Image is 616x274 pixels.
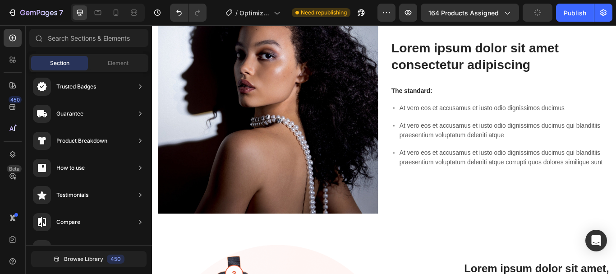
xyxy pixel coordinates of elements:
button: 164 products assigned [421,4,519,22]
div: 450 [9,96,22,103]
span: Section [50,59,69,67]
div: Testimonials [56,190,88,200]
div: How to use [56,163,85,172]
button: 7 [4,4,67,22]
div: Trusted Badges [56,82,96,91]
p: The standard: [279,72,534,82]
div: Product Breakdown [56,136,107,145]
span: 164 products assigned [428,8,499,18]
div: Compare [56,218,80,227]
span: Browse Library [64,255,103,263]
div: Open Intercom Messenger [585,230,607,251]
div: Bundle [56,245,74,254]
iframe: To enrich screen reader interactions, please activate Accessibility in Grammarly extension settings [152,25,616,274]
p: At vero eos et accusamus et iusto odio dignissimos ducimus qui blanditiis praesentium voluptatum ... [289,144,533,165]
p: 7 [59,7,63,18]
div: Undo/Redo [170,4,207,22]
span: Need republishing [301,9,347,17]
span: Element [108,59,129,67]
p: At vero eos et accusamus et iusto odio dignissimos ducimus qui blanditiis praesentium voluptatum ... [289,112,533,134]
input: Search Sections & Elements [29,29,148,47]
span: Optimized PDP [239,8,270,18]
h2: Lorem ipsum dolor sit amet consectetur adipiscing [278,16,535,57]
div: Guarantee [56,109,83,118]
button: Publish [556,4,594,22]
div: Publish [564,8,586,18]
div: Beta [7,165,22,172]
p: At vero eos et accusamus et iusto odio dignissimos ducimus [289,91,533,102]
button: Browse Library450 [31,251,147,267]
div: 450 [107,255,124,264]
span: / [235,8,238,18]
